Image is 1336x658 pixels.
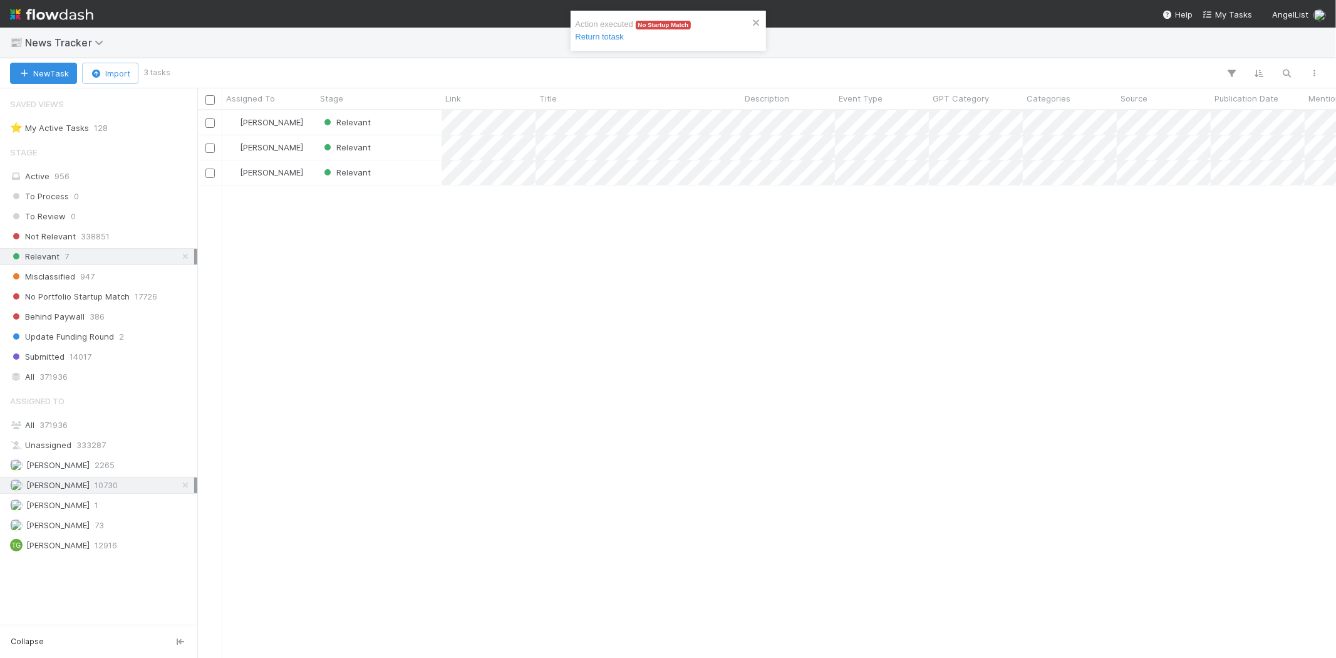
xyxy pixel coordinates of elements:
[10,120,89,136] div: My Active Tasks
[95,457,115,473] span: 2265
[240,117,303,127] span: [PERSON_NAME]
[1214,92,1278,105] span: Publication Date
[10,37,23,48] span: 📰
[636,21,691,30] span: No Startup Match
[576,19,691,41] span: Action executed
[26,460,90,470] span: [PERSON_NAME]
[240,142,303,152] span: [PERSON_NAME]
[10,479,23,491] img: avatar_1a1d5361-16dd-4910-a949-020dcd9f55a3.png
[65,249,69,264] span: 7
[10,417,194,433] div: All
[205,118,215,128] input: Toggle Row Selected
[321,166,371,179] div: Relevant
[10,539,23,551] div: Tory Griffith
[95,498,98,513] span: 1
[39,369,68,385] span: 371936
[12,542,21,549] span: TG
[135,289,157,305] span: 17726
[10,169,194,184] div: Active
[39,420,68,430] span: 371936
[321,167,371,177] span: Relevant
[95,518,104,533] span: 73
[10,229,76,244] span: Not Relevant
[226,92,275,105] span: Assigned To
[321,141,371,154] div: Relevant
[321,142,371,152] span: Relevant
[10,91,64,117] span: Saved Views
[10,189,69,204] span: To Process
[11,636,44,647] span: Collapse
[205,144,215,153] input: Toggle Row Selected
[1272,9,1308,19] span: AngelList
[90,309,105,325] span: 386
[10,309,85,325] span: Behind Paywall
[10,349,65,365] span: Submitted
[95,478,118,493] span: 10730
[839,92,883,105] span: Event Type
[745,92,789,105] span: Description
[320,92,343,105] span: Stage
[539,92,557,105] span: Title
[321,117,371,127] span: Relevant
[10,519,23,531] img: avatar_c3a0099a-786e-4408-a13b-262db10dcd3b.png
[205,95,215,105] input: Toggle All Rows Selected
[227,166,303,179] div: [PERSON_NAME]
[752,16,761,28] button: close
[119,329,124,345] span: 2
[227,116,303,128] div: [PERSON_NAME]
[81,229,110,244] span: 338851
[10,289,130,305] span: No Portfolio Startup Match
[1121,92,1147,105] span: Source
[228,167,238,177] img: avatar_1a1d5361-16dd-4910-a949-020dcd9f55a3.png
[576,32,624,41] a: Return totask
[10,4,93,25] img: logo-inverted-e16ddd16eac7371096b0.svg
[74,189,79,204] span: 0
[10,459,23,471] img: avatar_d8fc9ee4-bd1b-4062-a2a8-84feb2d97839.png
[10,63,77,84] button: NewTask
[1027,92,1070,105] span: Categories
[26,520,90,530] span: [PERSON_NAME]
[228,117,238,127] img: avatar_1a1d5361-16dd-4910-a949-020dcd9f55a3.png
[82,63,138,84] button: Import
[1163,8,1193,21] div: Help
[205,169,215,178] input: Toggle Row Selected
[321,116,371,128] div: Relevant
[10,269,75,285] span: Misclassified
[228,142,238,152] img: avatar_1a1d5361-16dd-4910-a949-020dcd9f55a3.png
[10,209,66,224] span: To Review
[227,141,303,154] div: [PERSON_NAME]
[26,500,90,510] span: [PERSON_NAME]
[70,349,91,365] span: 14017
[76,437,106,453] span: 333287
[10,122,23,133] span: ⭐
[1313,9,1326,21] img: avatar_1a1d5361-16dd-4910-a949-020dcd9f55a3.png
[445,92,461,105] span: Link
[54,171,70,181] span: 956
[80,269,95,285] span: 947
[10,369,194,385] div: All
[71,209,76,224] span: 0
[26,480,90,490] span: [PERSON_NAME]
[26,540,90,550] span: [PERSON_NAME]
[933,92,989,105] span: GPT Category
[95,538,117,553] span: 12916
[10,499,23,511] img: avatar_8e0a024e-b700-4f9f-aecf-6f1e79dccd3c.png
[1203,9,1252,19] span: My Tasks
[10,437,194,453] div: Unassigned
[10,249,60,264] span: Relevant
[10,389,65,414] span: Assigned To
[240,167,303,177] span: [PERSON_NAME]
[25,36,110,49] span: News Tracker
[143,67,170,78] small: 3 tasks
[94,120,108,136] span: 128
[10,329,114,345] span: Update Funding Round
[10,140,37,165] span: Stage
[1203,8,1252,21] a: My Tasks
